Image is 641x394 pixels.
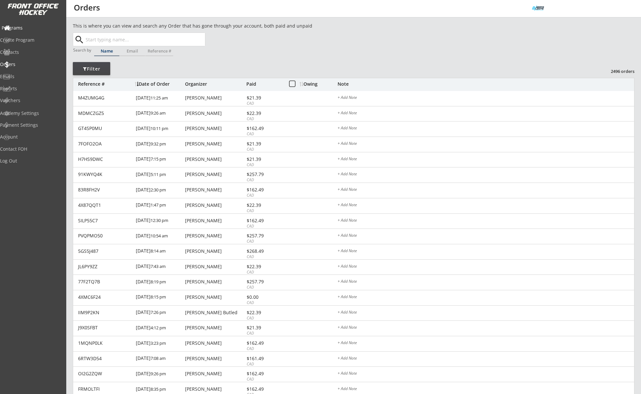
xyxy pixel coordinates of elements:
[247,249,282,253] div: $268.49
[247,325,282,330] div: $21.39
[151,217,168,223] font: 12:30 pm
[151,110,166,116] font: 9:26 am
[151,294,166,300] font: 8:15 pm
[247,316,282,321] div: CAD
[78,295,132,299] div: 4XMC6F24
[73,23,350,29] div: This is where you can view and search any Order that has gone through your account, both paid and...
[338,310,634,316] div: + Add Note
[185,142,245,146] div: [PERSON_NAME]
[185,126,245,131] div: [PERSON_NAME]
[120,49,145,53] div: Email
[78,279,132,284] div: 77F2TQ7B
[338,96,634,101] div: + Add Note
[145,49,173,53] div: Reference #
[185,279,245,284] div: [PERSON_NAME]
[338,279,634,285] div: + Add Note
[185,387,245,391] div: [PERSON_NAME]
[185,310,245,315] div: [PERSON_NAME] Butled
[136,106,183,121] div: [DATE]
[600,68,634,74] div: 2496 orders
[247,295,282,299] div: $0.00
[247,361,282,367] div: CAD
[78,218,132,223] div: SILP55C7
[247,254,282,260] div: CAD
[247,346,282,352] div: CAD
[151,340,166,346] font: 3:23 pm
[151,187,166,193] font: 2:30 pm
[247,126,282,131] div: $162.49
[338,172,634,177] div: + Add Note
[151,95,168,101] font: 11:25 am
[136,244,183,259] div: [DATE]
[78,157,132,162] div: H7HS9DWC
[247,162,282,168] div: CAD
[247,224,282,229] div: CAD
[338,356,634,361] div: + Add Note
[151,171,166,177] font: 5:11 pm
[73,48,92,52] div: Search by
[338,295,634,300] div: + Add Note
[151,156,166,162] font: 7:15 pm
[247,147,282,152] div: CAD
[185,218,245,223] div: [PERSON_NAME]
[78,387,132,391] div: FRMOLTFI
[151,233,168,239] font: 10:54 am
[247,310,282,315] div: $22.39
[136,275,183,290] div: [DATE]
[247,142,282,146] div: $21.39
[338,126,634,131] div: + Add Note
[151,202,166,208] font: 1:47 pm
[151,386,166,392] font: 8:35 pm
[136,183,183,198] div: [DATE]
[78,187,132,192] div: 83R8FH2V
[338,157,634,162] div: + Add Note
[78,172,132,177] div: 91KWYQ4K
[338,264,634,270] div: + Add Note
[136,336,183,351] div: [DATE]
[151,371,166,377] font: 9:26 pm
[136,306,183,320] div: [DATE]
[136,137,183,152] div: [DATE]
[78,356,132,361] div: 6RTW3D54
[247,96,282,100] div: $21.39
[338,142,634,147] div: + Add Note
[151,263,166,269] font: 7:43 am
[136,321,183,336] div: [DATE]
[151,325,166,331] font: 4:12 pm
[247,157,282,162] div: $21.39
[136,260,183,274] div: [DATE]
[78,203,132,208] div: 4X87QQT1
[338,218,634,224] div: + Add Note
[338,387,634,392] div: + Add Note
[185,203,245,208] div: [PERSON_NAME]
[246,82,282,86] div: Paid
[185,187,245,192] div: [PERSON_NAME]
[78,96,132,100] div: M4ZUMG4G
[247,264,282,269] div: $22.39
[247,172,282,177] div: $257.79
[185,325,245,330] div: [PERSON_NAME]
[247,218,282,223] div: $162.49
[338,325,634,331] div: + Add Note
[136,367,183,382] div: [DATE]
[185,249,245,253] div: [PERSON_NAME]
[338,371,634,377] div: + Add Note
[78,142,132,146] div: 7FOFO2OA
[151,355,166,361] font: 7:08 am
[185,111,245,116] div: [PERSON_NAME]
[338,203,634,208] div: + Add Note
[247,131,282,137] div: CAD
[151,141,166,147] font: 9:32 pm
[78,310,132,315] div: IIM9P2KN
[151,279,166,285] font: 8:19 pm
[2,26,61,30] div: Programs
[185,264,245,269] div: [PERSON_NAME]
[78,264,132,269] div: JL6PY9ZZ
[136,290,183,305] div: [DATE]
[338,233,634,239] div: + Add Note
[338,111,634,116] div: + Add Note
[136,152,183,167] div: [DATE]
[247,331,282,336] div: CAD
[185,96,245,100] div: [PERSON_NAME]
[247,208,282,214] div: CAD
